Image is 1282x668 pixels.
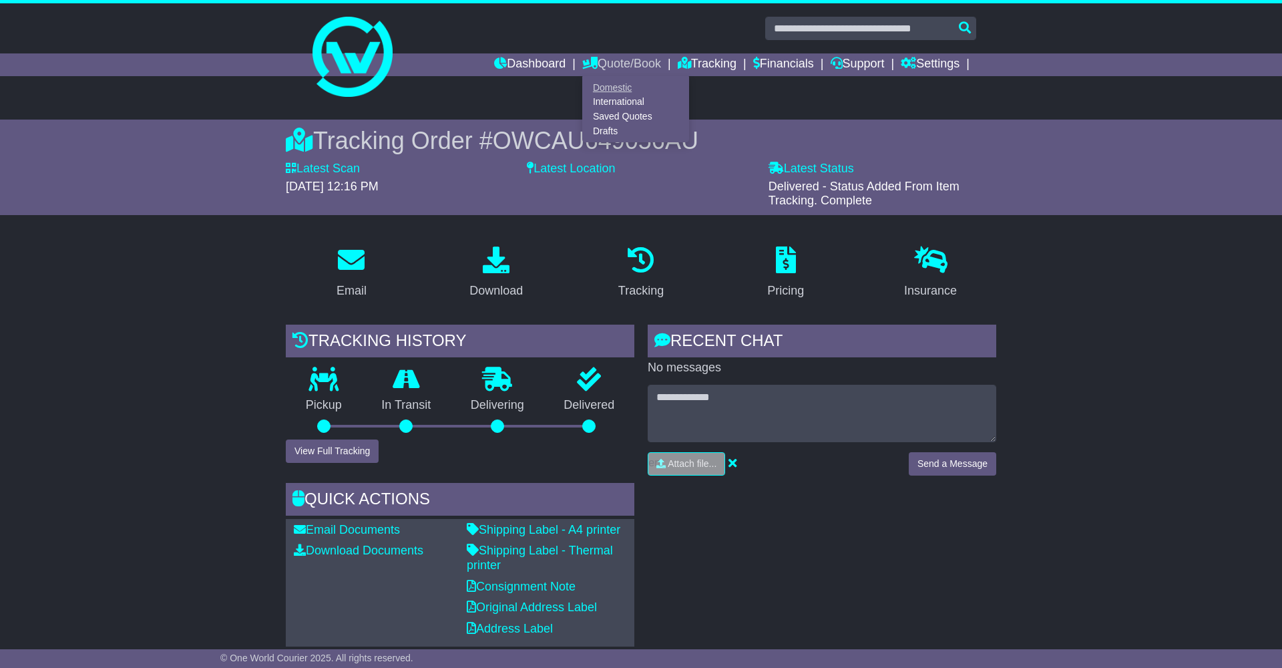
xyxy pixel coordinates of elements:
[328,242,375,305] a: Email
[467,622,553,635] a: Address Label
[904,282,957,300] div: Insurance
[286,162,360,176] label: Latest Scan
[286,398,362,413] p: Pickup
[467,523,620,536] a: Shipping Label - A4 printer
[451,398,544,413] p: Delivering
[286,180,379,193] span: [DATE] 12:16 PM
[678,53,736,76] a: Tracking
[294,544,423,557] a: Download Documents
[286,440,379,463] button: View Full Tracking
[286,325,634,361] div: Tracking history
[286,483,634,519] div: Quick Actions
[583,80,688,95] a: Domestic
[909,452,996,476] button: Send a Message
[527,162,615,176] label: Latest Location
[610,242,672,305] a: Tracking
[648,325,996,361] div: RECENT CHAT
[469,282,523,300] div: Download
[582,76,689,142] div: Quote/Book
[582,53,661,76] a: Quote/Book
[544,398,635,413] p: Delivered
[583,110,688,124] a: Saved Quotes
[337,282,367,300] div: Email
[759,242,813,305] a: Pricing
[769,180,959,208] span: Delivered - Status Added From Item Tracking. Complete
[493,127,698,154] span: OWCAU649056AU
[753,53,814,76] a: Financials
[467,601,597,614] a: Original Address Label
[286,126,996,155] div: Tracking Order #
[895,242,966,305] a: Insurance
[294,523,400,536] a: Email Documents
[461,242,531,305] a: Download
[583,124,688,138] a: Drafts
[618,282,664,300] div: Tracking
[901,53,959,76] a: Settings
[467,544,613,572] a: Shipping Label - Thermal printer
[648,361,996,375] p: No messages
[831,53,885,76] a: Support
[494,53,566,76] a: Dashboard
[583,95,688,110] a: International
[467,580,576,593] a: Consignment Note
[769,162,854,176] label: Latest Status
[767,282,804,300] div: Pricing
[220,653,413,663] span: © One World Courier 2025. All rights reserved.
[362,398,451,413] p: In Transit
